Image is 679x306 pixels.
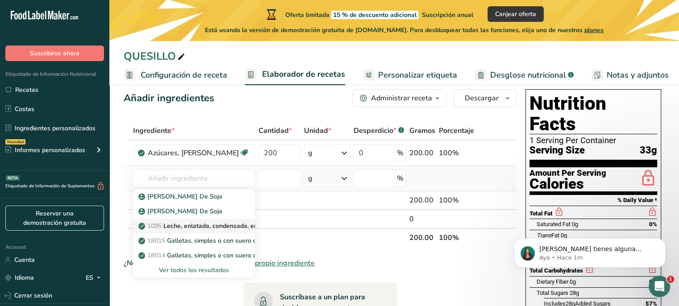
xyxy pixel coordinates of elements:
[133,170,255,187] input: Añadir ingrediente
[258,125,292,136] span: Cantidad
[5,145,85,155] div: Informes personalizados
[131,228,407,247] th: Totales netos
[222,258,315,269] span: Añada su propio ingrediente
[5,270,34,285] a: Idioma
[529,195,657,206] section: % Daily Value *
[308,148,312,158] div: g
[5,206,104,231] a: Reservar una demostración gratuita
[148,148,239,158] div: Azúcares, [PERSON_NAME]
[331,11,418,19] span: 15 % de descuento adicional
[529,93,657,134] h1: Nutrition Facts
[140,207,222,216] p: [PERSON_NAME] De Soja
[140,221,280,231] p: Leche, enlatada, condensada, endulzada
[409,148,435,158] div: 200.00
[570,278,576,285] span: 0g
[537,289,568,296] span: Total Sugars
[5,139,25,145] div: Novedad
[529,210,553,217] span: Total Fat
[140,192,222,201] p: [PERSON_NAME] De Soja
[454,89,517,107] button: Descargar
[133,248,255,263] a: 18014Galletas, simples o con suero de leche, masa refrigerada, con alto contenido de grasa
[133,189,255,204] a: [PERSON_NAME] De Soja
[6,175,20,181] div: BETA
[352,89,446,107] button: Administrar receta
[133,219,255,233] a: 1095Leche, enlatada, condensada, endulzada
[354,125,404,136] div: Desperdicio
[124,91,214,106] div: Añadir ingredientes
[141,69,227,81] span: Configuración de receta
[140,265,248,275] div: Ver todos los resultados
[529,178,606,190] div: Calories
[133,125,175,136] span: Ingrediente
[205,25,604,35] span: Está usando la versión de demostración gratuita de [DOMAIN_NAME]. Para desbloquear todas las func...
[570,289,579,296] span: 28g
[30,49,79,58] span: Suscribirse ahora
[439,125,474,136] span: Porcentaje
[529,169,606,178] div: Amount Per Serving
[245,64,345,86] a: Elaborador de recetas
[304,125,331,136] span: Unidad
[86,273,104,283] div: ES
[495,9,536,19] span: Canjear oferta
[5,45,104,61] button: Suscribirse ahora
[475,65,574,85] a: Desglose nutricional
[584,26,604,34] span: planes
[363,65,457,85] a: Personalizar etiqueta
[529,145,585,156] span: Serving Size
[422,11,473,19] span: Suscripción anual
[147,236,165,245] span: 18015
[500,219,679,282] iframe: Intercom notifications mensaje
[378,69,457,81] span: Personalizar etiqueta
[437,228,476,247] th: 100%
[439,195,474,206] div: 100%
[439,148,474,158] div: 100%
[308,173,312,184] div: g
[465,93,499,103] span: Descargar
[147,222,162,230] span: 1095
[649,276,670,297] iframe: Intercom live chat
[490,69,566,81] span: Desglose nutricional
[408,228,437,247] th: 200.00
[409,214,435,224] div: 0
[147,251,165,260] span: 18014
[371,93,432,103] div: Administrar receta
[265,9,473,20] div: Oferta limitada
[133,233,255,248] a: 18015Galletas, simples o con suero de leche, masa refrigerada, con alto contenido de grasa, horne...
[529,136,657,145] div: 1 Serving Per Container
[124,65,227,85] a: Configuración de receta
[487,6,544,22] button: Canjear oferta
[262,68,345,80] span: Elaborador de recetas
[640,145,657,156] span: 33g
[133,204,255,219] a: [PERSON_NAME] De Soja
[537,278,568,285] span: Dietary Fiber
[133,263,255,277] div: Ver todos los resultados
[409,125,435,136] span: Gramos
[124,48,187,64] div: QUESILLO
[409,195,435,206] div: 200.00
[667,276,674,283] span: 1
[607,69,669,81] span: Notas y adjuntos
[592,65,669,85] a: Notas y adjuntos
[124,258,517,269] div: ¿No encuentra su ingrediente?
